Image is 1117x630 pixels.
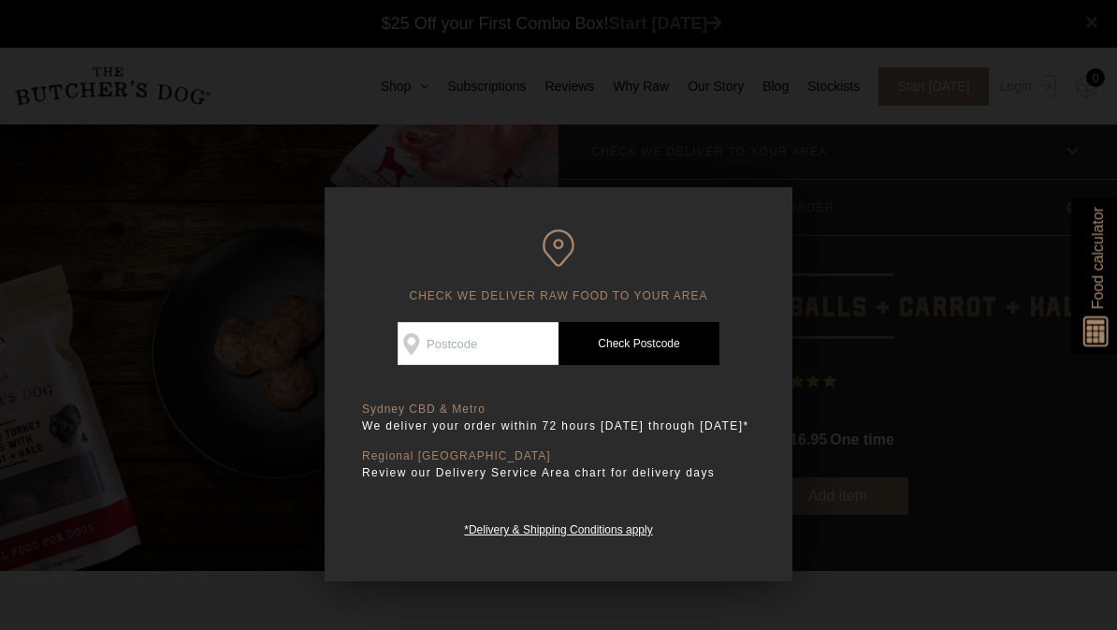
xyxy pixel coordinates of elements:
[464,519,652,536] a: *Delivery & Shipping Conditions apply
[362,229,755,303] h6: CHECK WE DELIVER RAW FOOD TO YOUR AREA
[362,403,755,417] p: Sydney CBD & Metro
[362,417,755,435] p: We deliver your order within 72 hours [DATE] through [DATE]*
[558,322,719,365] a: Check Postcode
[362,463,755,482] p: Review our Delivery Service Area chart for delivery days
[1086,207,1109,309] span: Food calculator
[362,449,755,463] p: Regional [GEOGRAPHIC_DATA]
[398,322,558,365] input: Postcode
